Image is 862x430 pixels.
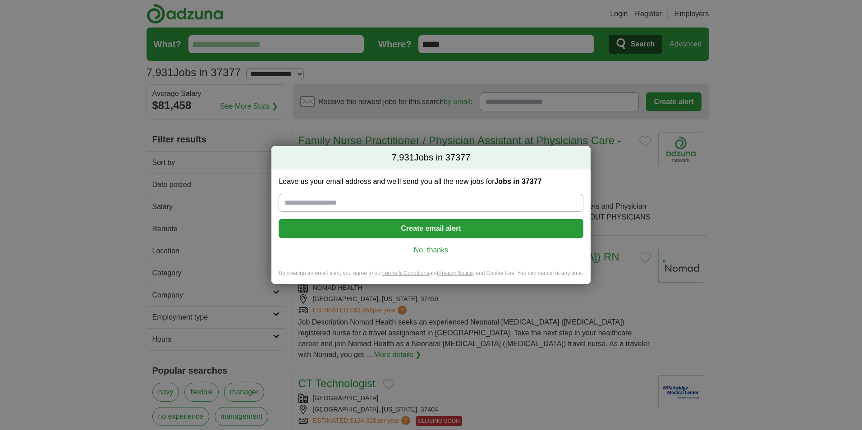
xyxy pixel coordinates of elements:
label: Leave us your email address and we'll send you all the new jobs for [279,177,583,187]
a: Terms & Conditions [382,270,429,276]
button: Create email alert [279,219,583,238]
a: Privacy Notice [438,270,473,276]
a: No, thanks [286,245,576,255]
strong: Jobs in 37377 [494,178,541,185]
span: 7,931 [392,151,414,164]
h2: Jobs in 37377 [271,146,590,169]
div: By creating an email alert, you agree to our and , and Cookie Use. You can cancel at any time. [271,270,590,284]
